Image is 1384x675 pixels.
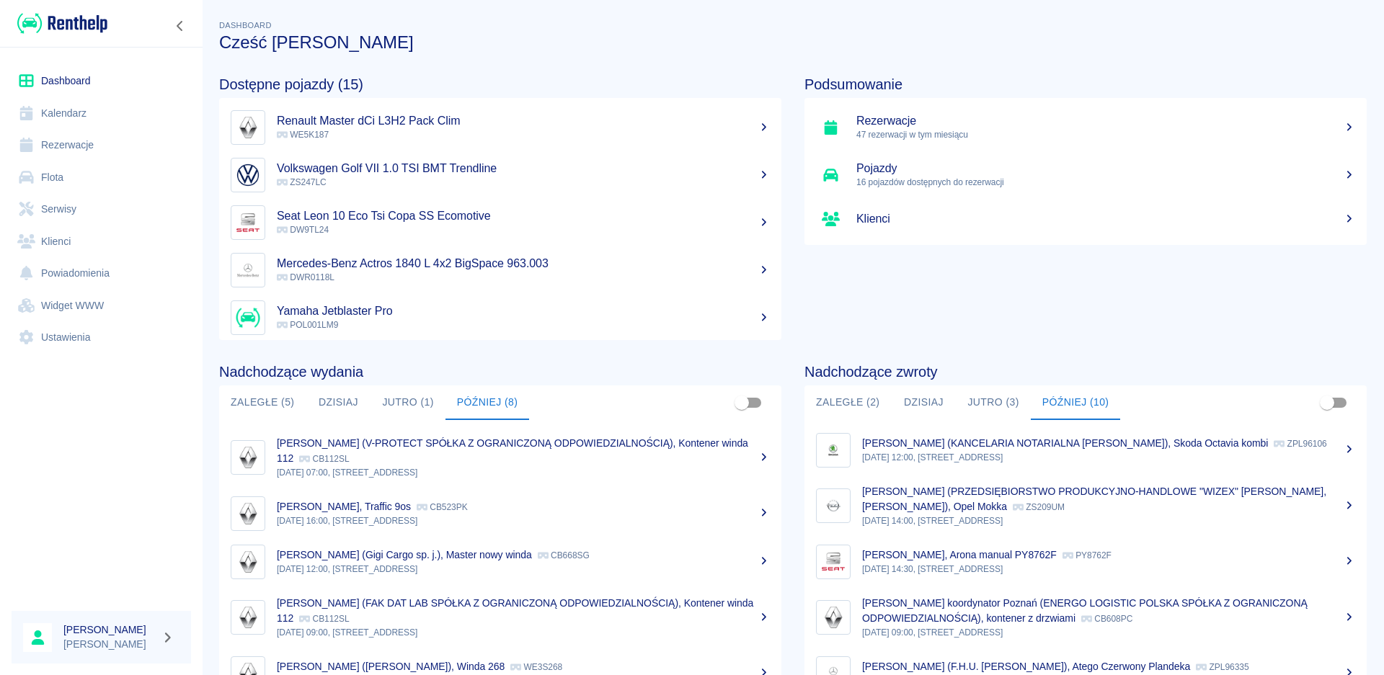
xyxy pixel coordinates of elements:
[277,161,770,176] h5: Volkswagen Golf VII 1.0 TSI BMT Trendline
[804,586,1367,649] a: Image[PERSON_NAME] koordynator Poznań (ENERGO LOGISTIC POLSKA SPÓŁKA Z OGRANICZONĄ ODPOWIEDZIALNO...
[277,272,334,282] span: DWR0118L
[1313,389,1341,416] span: Pokaż przypisane tylko do mnie
[1081,614,1132,624] p: CB608PC
[219,151,781,199] a: ImageVolkswagen Golf VII 1.0 TSI BMT Trendline ZS247LC
[277,661,505,672] p: [PERSON_NAME] ([PERSON_NAME]), Winda 268
[538,550,590,560] p: CB668SG
[219,21,272,30] span: Dashboard
[234,444,262,471] img: Image
[63,637,156,652] p: [PERSON_NAME]
[862,626,1355,639] p: [DATE] 09:00, [STREET_ADDRESS]
[277,304,770,318] h5: Yamaha Jetblaster Pro
[277,597,753,624] p: [PERSON_NAME] (FAK DAT LAB SPÓŁKA Z OGRANICZONĄ ODPOWIEDZIALNOŚCIĄ), Kontener winda 112
[12,161,191,194] a: Flota
[219,294,781,341] a: ImageYamaha Jetblaster Pro POL001LM9
[804,76,1367,93] h4: Podsumowanie
[169,17,191,35] button: Zwiń nawigację
[234,604,262,631] img: Image
[510,662,562,672] p: WE3S268
[862,563,1355,576] p: [DATE] 14:30, [STREET_ADDRESS]
[234,304,262,331] img: Image
[862,437,1268,449] p: [PERSON_NAME] (KANCELARIA NOTARIALNA [PERSON_NAME]), Skoda Octavia kombi
[12,193,191,225] a: Serwisy
[417,502,468,512] p: CB523PK
[277,225,329,235] span: DW9TL24
[862,549,1057,560] p: [PERSON_NAME], Arona manual PY8762F
[219,32,1367,53] h3: Cześć [PERSON_NAME]
[219,426,781,489] a: Image[PERSON_NAME] (V-PROTECT SPÓŁKA Z OGRANICZONĄ ODPOWIEDZIALNOŚCIĄ), Kontener winda 112 CB112S...
[277,256,770,271] h5: Mercedes-Benz Actros 1840 L 4x2 BigSpace 963.003
[277,209,770,223] h5: Seat Leon 10 Eco Tsi Copa SS Ecomotive
[1274,439,1326,449] p: ZPL96106
[277,549,532,560] p: [PERSON_NAME] (Gigi Cargo sp. j.), Master nowy winda
[862,486,1326,512] p: [PERSON_NAME] (PRZEDSIĘBIORSTWO PRODUKCYJNO-HANDLOWE "WIZEX" [PERSON_NAME], [PERSON_NAME]), Opel ...
[804,151,1367,199] a: Pojazdy16 pojazdów dostępnych do rezerwacji
[862,661,1190,672] p: [PERSON_NAME] (F.H.U. [PERSON_NAME]), Atego Czerwony Plandeka
[12,97,191,130] a: Kalendarz
[856,176,1355,189] p: 16 pojazdów dostępnych do rezerwacji
[299,614,349,624] p: CB112SL
[17,12,107,35] img: Renthelp logo
[804,474,1367,537] a: Image[PERSON_NAME] (PRZEDSIĘBIORSTWO PRODUKCYJNO-HANDLOWE "WIZEX" [PERSON_NAME], [PERSON_NAME]), ...
[956,385,1030,420] button: Jutro (3)
[12,290,191,322] a: Widget WWW
[12,321,191,354] a: Ustawienia
[1031,385,1121,420] button: Później (10)
[277,437,748,464] p: [PERSON_NAME] (V-PROTECT SPÓŁKA Z OGRANICZONĄ ODPOWIEDZIALNOŚCIĄ), Kontener winda 112
[63,622,156,637] h6: [PERSON_NAME]
[804,426,1367,474] a: Image[PERSON_NAME] (KANCELARIA NOTARIALNA [PERSON_NAME]), Skoda Octavia kombi ZPL96106[DATE] 12:0...
[804,199,1367,239] a: Klienci
[856,161,1355,176] h5: Pojazdy
[856,212,1355,226] h5: Klienci
[12,12,107,35] a: Renthelp logo
[234,114,262,141] img: Image
[862,597,1308,624] p: [PERSON_NAME] koordynator Poznań (ENERGO LOGISTIC POLSKA SPÓŁKA Z OGRANICZONĄ ODPOWIEDZIALNOŚCIĄ)...
[804,385,891,420] button: Zaległe (2)
[277,563,770,576] p: [DATE] 12:00, [STREET_ADDRESS]
[804,104,1367,151] a: Rezerwacje47 rezerwacji w tym miesiącu
[856,114,1355,128] h5: Rezerwacje
[219,246,781,294] a: ImageMercedes-Benz Actros 1840 L 4x2 BigSpace 963.003 DWR0118L
[820,437,847,464] img: Image
[306,385,371,420] button: Dzisiaj
[219,363,781,380] h4: Nadchodzące wydania
[219,537,781,586] a: Image[PERSON_NAME] (Gigi Cargo sp. j.), Master nowy winda CB668SG[DATE] 12:00, [STREET_ADDRESS]
[277,177,327,187] span: ZS247LC
[1196,662,1248,672] p: ZPL96335
[299,454,349,464] p: CB112SL
[445,385,530,420] button: Później (8)
[219,199,781,246] a: ImageSeat Leon 10 Eco Tsi Copa SS Ecomotive DW9TL24
[12,65,191,97] a: Dashboard
[277,466,770,479] p: [DATE] 07:00, [STREET_ADDRESS]
[234,256,262,284] img: Image
[12,225,191,258] a: Klienci
[820,492,847,519] img: Image
[804,537,1367,586] a: Image[PERSON_NAME], Arona manual PY8762F PY8762F[DATE] 14:30, [STREET_ADDRESS]
[12,257,191,290] a: Powiadomienia
[219,104,781,151] a: ImageRenault Master dCi L3H2 Pack Clim WE5K187
[234,500,262,527] img: Image
[234,548,262,576] img: Image
[371,385,445,420] button: Jutro (1)
[219,76,781,93] h4: Dostępne pojazdy (15)
[856,128,1355,141] p: 47 rezerwacji w tym miesiącu
[277,320,338,330] span: POL001LM9
[234,209,262,236] img: Image
[1063,550,1112,560] p: PY8762F
[804,363,1367,380] h4: Nadchodzące zwroty
[219,385,306,420] button: Zaległe (5)
[277,130,329,140] span: WE5K187
[219,489,781,537] a: Image[PERSON_NAME], Traffic 9os CB523PK[DATE] 16:00, [STREET_ADDRESS]
[277,626,770,639] p: [DATE] 09:00, [STREET_ADDRESS]
[728,389,755,416] span: Pokaż przypisane tylko do mnie
[234,161,262,189] img: Image
[277,114,770,128] h5: Renault Master dCi L3H2 Pack Clim
[820,604,847,631] img: Image
[862,514,1355,527] p: [DATE] 14:00, [STREET_ADDRESS]
[277,501,411,512] p: [PERSON_NAME], Traffic 9os
[1013,502,1065,512] p: ZS209UM
[219,586,781,649] a: Image[PERSON_NAME] (FAK DAT LAB SPÓŁKA Z OGRANICZONĄ ODPOWIEDZIALNOŚCIĄ), Kontener winda 112 CB11...
[891,385,956,420] button: Dzisiaj
[820,548,847,576] img: Image
[862,451,1355,464] p: [DATE] 12:00, [STREET_ADDRESS]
